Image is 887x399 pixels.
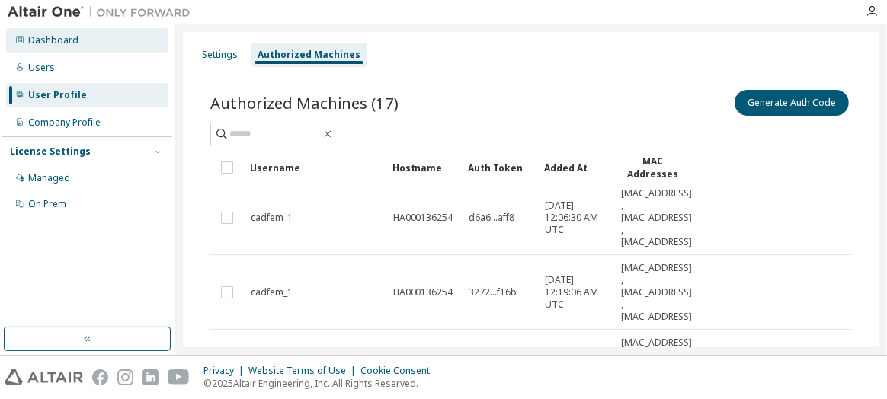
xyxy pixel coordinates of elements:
div: Added At [545,155,609,180]
img: altair_logo.svg [5,369,83,385]
div: Managed [28,172,70,184]
div: Authorized Machines [258,49,360,61]
span: cadfem_1 [251,286,293,298]
span: [DATE] 12:06:30 AM UTC [546,199,608,236]
div: Company Profile [28,117,101,129]
div: Website Terms of Use [248,365,360,377]
div: User Profile [28,89,87,101]
div: Users [28,62,55,74]
div: Auth Token [469,155,533,180]
span: [DATE] 12:19:06 AM UTC [546,274,608,311]
div: License Settings [10,145,91,158]
span: Authorized Machines (17) [210,92,399,113]
span: HA000136254 [393,212,453,224]
span: [MAC_ADDRESS] , [MAC_ADDRESS] , [MAC_ADDRESS] [622,262,693,323]
img: linkedin.svg [142,369,159,385]
div: Hostname [392,155,456,180]
span: 3272...f16b [469,286,517,298]
span: HA000136254 [393,286,453,298]
img: facebook.svg [92,369,108,385]
span: cadfem_1 [251,212,293,224]
button: Generate Auth Code [735,90,849,116]
span: [MAC_ADDRESS] , [MAC_ADDRESS] , [MAC_ADDRESS] [622,187,693,248]
p: © 2025 Altair Engineering, Inc. All Rights Reserved. [203,377,439,390]
img: Altair One [8,5,198,20]
div: On Prem [28,198,66,210]
div: Privacy [203,365,248,377]
div: Cookie Consent [360,365,439,377]
img: instagram.svg [117,369,133,385]
span: [MAC_ADDRESS] , [MAC_ADDRESS] , [MAC_ADDRESS] [622,337,693,397]
img: youtube.svg [168,369,190,385]
div: MAC Addresses [621,155,685,180]
span: d6a6...aff8 [469,212,515,224]
div: Settings [202,49,238,61]
div: Dashboard [28,34,78,46]
div: Username [250,155,380,180]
